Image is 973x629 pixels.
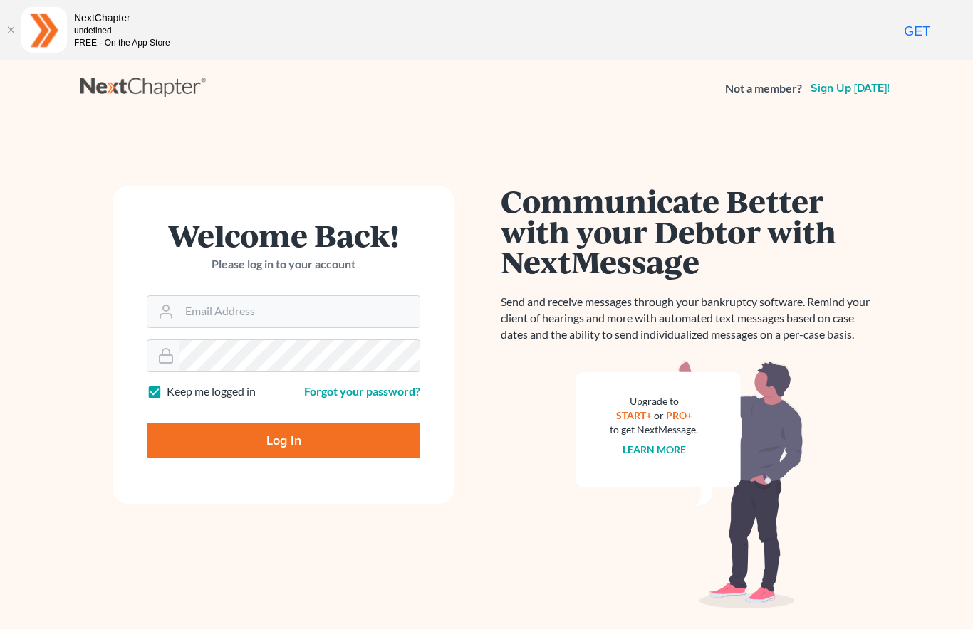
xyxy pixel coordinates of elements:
a: Forgot your password? [304,384,420,398]
div: Upgrade to [610,394,698,408]
h1: Communicate Better with your Debtor with NextMessage [501,186,878,277]
div: to get NextMessage. [610,423,698,437]
a: Learn more [623,443,686,455]
div: undefined [74,25,170,37]
label: Keep me logged in [167,384,256,400]
input: Email Address [179,296,420,327]
span: or [654,409,664,421]
a: Sign up [DATE]! [808,83,893,94]
img: nextmessage_bg-59042aed3d76b12b5cd301f8e5b87938c9018125f34e5fa2b7a6b67550977c72.svg [576,360,803,609]
input: Log In [147,423,420,458]
a: GET [868,23,966,41]
strong: Not a member? [725,80,802,97]
div: NextChapter [74,11,170,25]
h1: Welcome Back! [147,220,420,250]
a: PRO+ [666,409,692,421]
p: Please log in to your account [147,256,420,273]
p: Send and receive messages through your bankruptcy software. Remind your client of hearings and mo... [501,294,878,343]
div: FREE - On the App Store [74,37,170,49]
span: GET [904,24,930,38]
a: START+ [616,409,652,421]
